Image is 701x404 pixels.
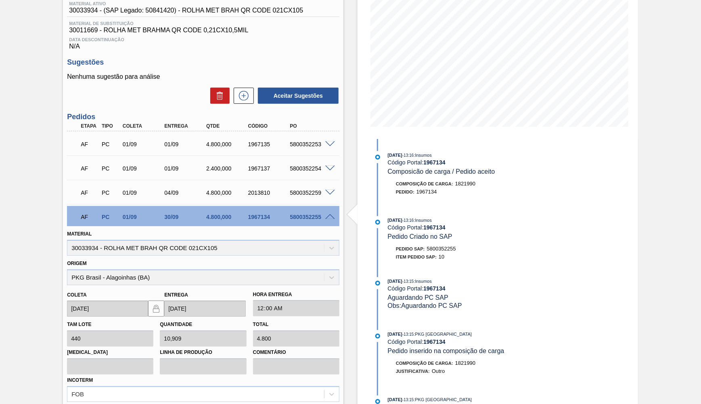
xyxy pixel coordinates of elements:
[148,301,164,317] button: locked
[100,189,121,196] div: Pedido de Compra
[81,165,98,172] p: AF
[204,165,251,172] div: 2.400,000
[67,34,339,50] div: N/A
[121,214,167,220] div: 01/09/2025
[100,165,121,172] div: Pedido de Compra
[121,189,167,196] div: 01/09/2025
[414,397,472,402] span: : PKG [GEOGRAPHIC_DATA]
[375,334,380,339] img: atual
[69,1,303,6] span: Material ativo
[288,123,334,129] div: PO
[388,294,448,301] span: Aguardando PC SAP
[396,255,437,259] span: Item pedido SAP:
[414,279,432,284] span: : Insumos
[375,399,380,404] img: atual
[81,214,98,220] p: AF
[67,377,93,383] label: Incoterm
[162,165,209,172] div: 01/09/2025
[423,159,446,166] strong: 1967134
[67,292,86,298] label: Coleta
[246,189,293,196] div: 2013810
[388,279,402,284] span: [DATE]
[388,168,495,175] span: Composicão de carga / Pedido aceito
[162,141,209,147] div: 01/09/2025
[230,88,254,104] div: Nova sugestão
[67,322,91,327] label: Tam lote
[162,214,209,220] div: 30/09/2025
[100,123,121,129] div: Tipo
[160,347,246,358] label: Linha de Produção
[288,189,334,196] div: 5800352259
[100,214,121,220] div: Pedido de Compra
[396,181,453,186] span: Composição de Carga :
[375,220,380,225] img: atual
[388,332,402,337] span: [DATE]
[160,322,192,327] label: Quantidade
[258,88,339,104] button: Aceitar Sugestões
[414,153,432,158] span: : Insumos
[288,165,334,172] div: 5800352254
[162,189,209,196] div: 04/09/2025
[246,123,293,129] div: Código
[423,339,446,345] strong: 1967134
[423,285,446,292] strong: 1967134
[100,141,121,147] div: Pedido de Compra
[388,159,580,166] div: Código Portal:
[204,214,251,220] div: 4.800,000
[455,181,476,187] span: 1821990
[253,289,339,301] label: Hora Entrega
[67,231,92,237] label: Material
[81,189,98,196] p: AF
[206,88,230,104] div: Excluir Sugestões
[151,304,161,314] img: locked
[79,135,100,153] div: Aguardando Faturamento
[388,347,504,354] span: Pedido inserido na composição de carga
[396,369,430,374] span: Justificativa:
[388,153,402,158] span: [DATE]
[69,27,337,34] span: 30011669 - ROLHA MET BRAHMA QR CODE 0,21CX10,5MIL
[396,189,414,194] span: Pedido :
[79,160,100,177] div: Aguardando Faturamento
[204,189,251,196] div: 4.800,000
[67,73,339,80] p: Nenhuma sugestão para análise
[67,347,153,358] label: [MEDICAL_DATA]
[388,339,580,345] div: Código Portal:
[288,214,334,220] div: 5800352255
[423,224,446,231] strong: 1967134
[162,123,209,129] div: Entrega
[402,218,414,223] span: - 13:16
[402,398,414,402] span: - 13:15
[253,322,269,327] label: Total
[204,123,251,129] div: Qtde
[246,165,293,172] div: 1967137
[67,113,339,121] h3: Pedidos
[416,189,437,195] span: 1967134
[414,332,472,337] span: : PKG [GEOGRAPHIC_DATA]
[388,285,580,292] div: Código Portal:
[69,37,337,42] span: Data Descontinuação
[375,281,380,286] img: atual
[204,141,251,147] div: 4.800,000
[253,347,339,358] label: Comentário
[439,254,444,260] span: 10
[388,233,452,240] span: Pedido Criado no SAP
[396,246,425,251] span: Pedido SAP:
[402,153,414,158] span: - 13:16
[455,360,476,366] span: 1821990
[164,301,245,317] input: dd/mm/yyyy
[254,87,339,105] div: Aceitar Sugestões
[427,246,456,252] span: 5800352255
[432,368,445,374] span: Outro
[69,7,303,14] span: 30033934 - (SAP Legado: 50841420) - ROLHA MET BRAH QR CODE 021CX105
[388,302,462,309] span: Obs: Aguardando PC SAP
[388,218,402,223] span: [DATE]
[164,292,188,298] label: Entrega
[81,141,98,147] p: AF
[396,361,453,366] span: Composição de Carga :
[288,141,334,147] div: 5800352253
[388,397,402,402] span: [DATE]
[402,279,414,284] span: - 13:15
[402,332,414,337] span: - 13:15
[79,184,100,202] div: Aguardando Faturamento
[67,261,87,266] label: Origem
